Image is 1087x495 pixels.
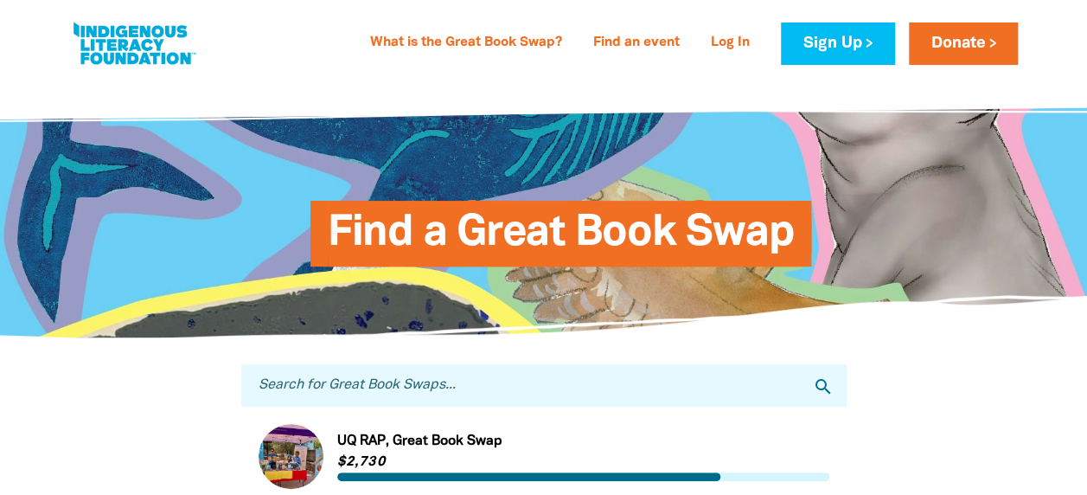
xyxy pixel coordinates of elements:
a: Sign Up [781,22,894,65]
a: Find an event [583,29,690,57]
a: What is the Great Book Swap? [360,29,572,57]
i: search [813,376,834,397]
a: Log In [700,29,760,57]
a: Donate [909,22,1018,65]
span: Find a Great Book Swap [328,214,795,267]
